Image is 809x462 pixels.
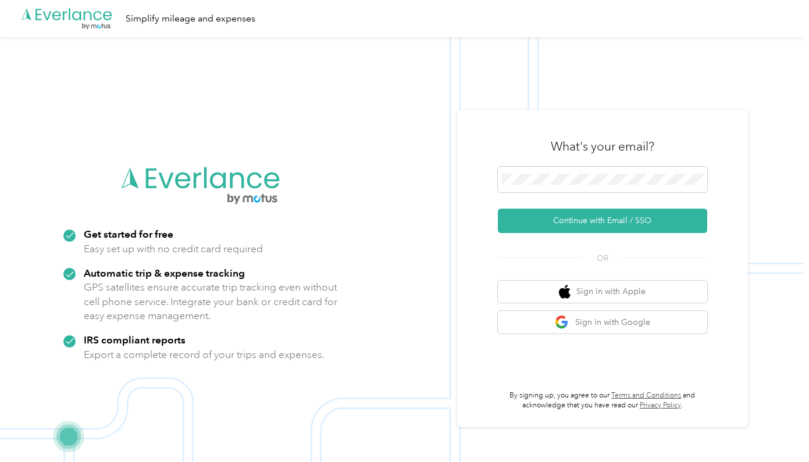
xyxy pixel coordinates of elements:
img: apple logo [559,285,571,299]
h3: What's your email? [551,138,654,155]
strong: IRS compliant reports [84,334,186,346]
strong: Get started for free [84,228,173,240]
button: Continue with Email / SSO [498,209,707,233]
p: By signing up, you agree to our and acknowledge that you have read our . [498,391,707,411]
p: Easy set up with no credit card required [84,242,263,256]
a: Terms and Conditions [611,391,681,400]
button: apple logoSign in with Apple [498,281,707,303]
p: GPS satellites ensure accurate trip tracking even without cell phone service. Integrate your bank... [84,280,338,323]
div: Simplify mileage and expenses [126,12,255,26]
p: Export a complete record of your trips and expenses. [84,348,325,362]
button: google logoSign in with Google [498,311,707,334]
a: Privacy Policy [640,401,681,410]
img: google logo [555,315,569,330]
span: OR [582,252,623,264]
strong: Automatic trip & expense tracking [84,267,245,279]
